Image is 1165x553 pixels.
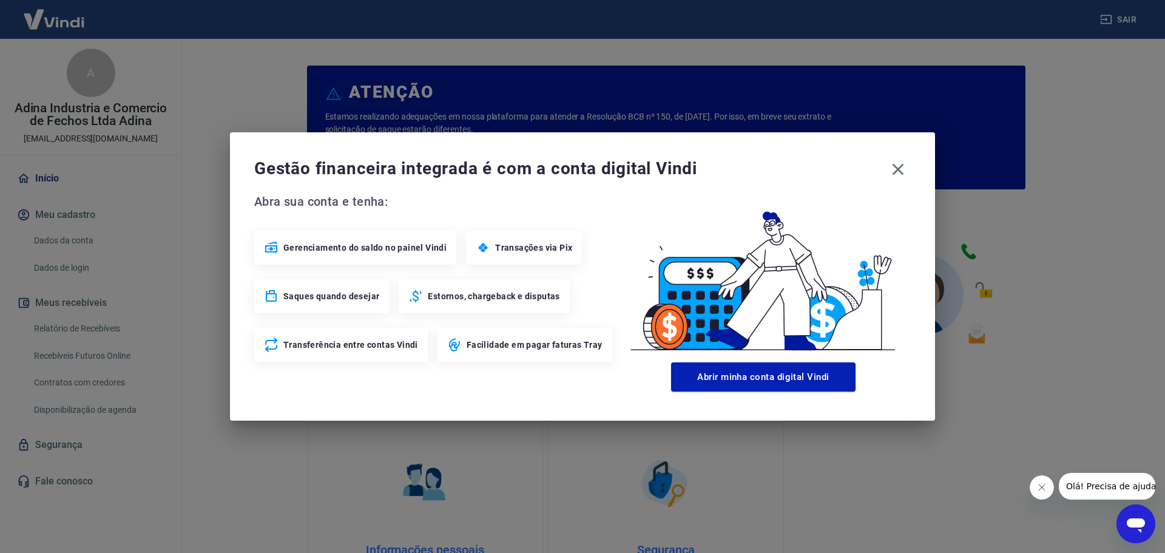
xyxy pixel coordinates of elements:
[283,339,418,351] span: Transferência entre contas Vindi
[1116,504,1155,543] iframe: Botão para abrir a janela de mensagens
[671,362,856,392] button: Abrir minha conta digital Vindi
[254,192,616,211] span: Abra sua conta e tenha:
[616,192,911,358] img: Good Billing
[1059,473,1155,500] iframe: Mensagem da empresa
[428,290,559,302] span: Estornos, chargeback e disputas
[1030,475,1054,500] iframe: Fechar mensagem
[283,242,447,254] span: Gerenciamento do saldo no painel Vindi
[495,242,572,254] span: Transações via Pix
[283,290,379,302] span: Saques quando desejar
[467,339,603,351] span: Facilidade em pagar faturas Tray
[254,157,885,181] span: Gestão financeira integrada é com a conta digital Vindi
[7,8,102,18] span: Olá! Precisa de ajuda?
